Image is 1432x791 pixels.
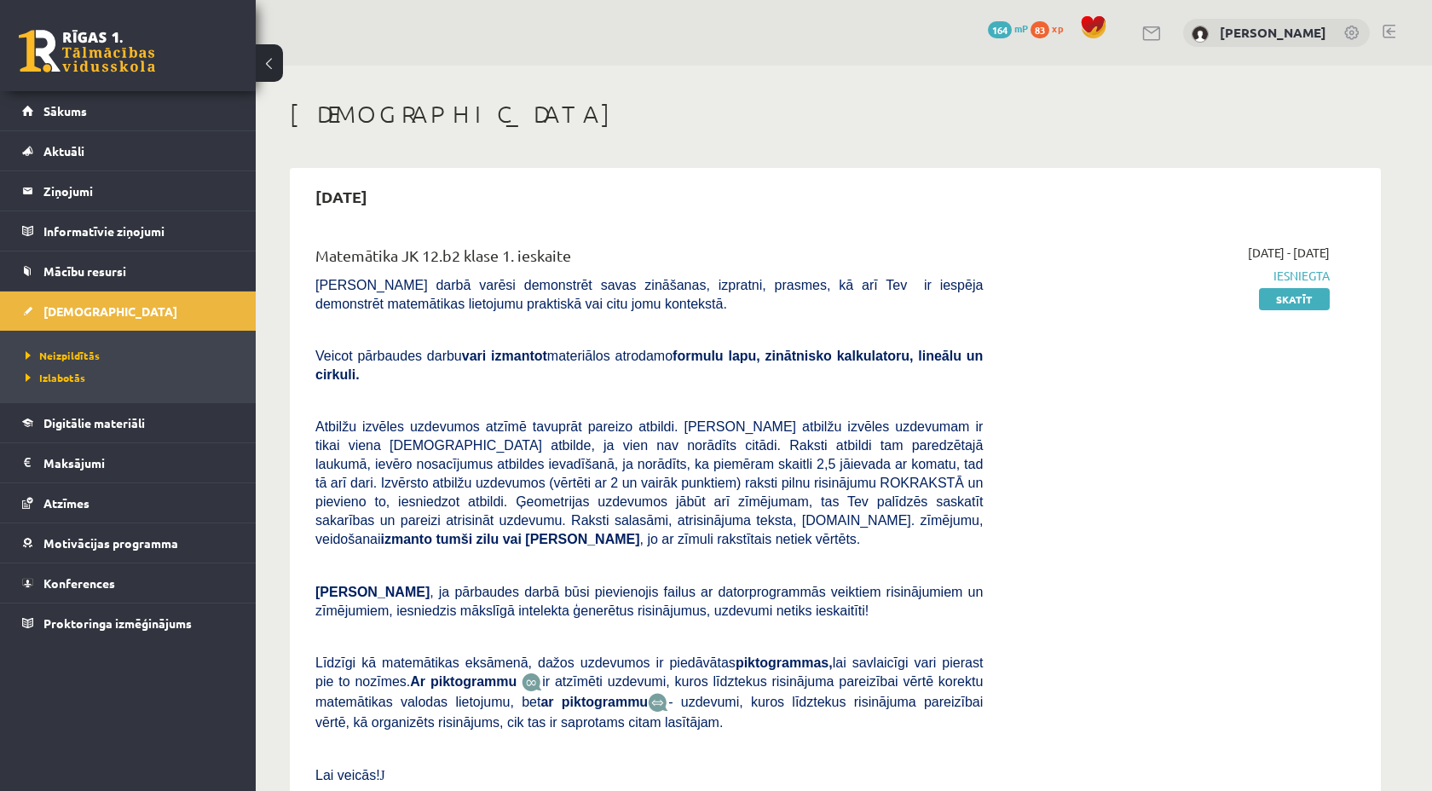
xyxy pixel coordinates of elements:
a: Izlabotās [26,370,239,385]
span: Motivācijas programma [43,535,178,551]
h2: [DATE] [298,176,384,217]
span: Iesniegta [1008,267,1330,285]
b: izmanto [381,532,432,546]
span: Neizpildītās [26,349,100,362]
img: Kerija Daniela Kustova [1192,26,1209,43]
a: Motivācijas programma [22,523,234,563]
span: Sākums [43,103,87,118]
a: [DEMOGRAPHIC_DATA] [22,292,234,331]
span: J [380,768,385,782]
legend: Maksājumi [43,443,234,482]
span: Atbilžu izvēles uzdevumos atzīmē tavuprāt pareizo atbildi. [PERSON_NAME] atbilžu izvēles uzdevuma... [315,419,983,546]
legend: Ziņojumi [43,171,234,211]
a: Neizpildītās [26,348,239,363]
b: Ar piktogrammu [410,674,517,689]
span: , ja pārbaudes darbā būsi pievienojis failus ar datorprogrammās veiktiem risinājumiem un zīmējumi... [315,585,983,618]
span: [PERSON_NAME] [315,585,430,599]
span: Konferences [43,575,115,591]
b: ar piktogrammu [540,695,648,709]
a: [PERSON_NAME] [1220,24,1326,41]
div: Matemātika JK 12.b2 klase 1. ieskaite [315,244,983,275]
span: Mācību resursi [43,263,126,279]
span: Veicot pārbaudes darbu materiālos atrodamo [315,349,983,382]
a: Rīgas 1. Tālmācības vidusskola [19,30,155,72]
a: Maksājumi [22,443,234,482]
span: 164 [988,21,1012,38]
span: [PERSON_NAME] darbā varēsi demonstrēt savas zināšanas, izpratni, prasmes, kā arī Tev ir iespēja d... [315,278,983,311]
a: 164 mP [988,21,1028,35]
legend: Informatīvie ziņojumi [43,211,234,251]
span: [DEMOGRAPHIC_DATA] [43,303,177,319]
span: xp [1052,21,1063,35]
a: Skatīt [1259,288,1330,310]
a: Atzīmes [22,483,234,523]
h1: [DEMOGRAPHIC_DATA] [290,100,1381,129]
a: Sākums [22,91,234,130]
img: JfuEzvunn4EvwAAAAASUVORK5CYII= [522,673,542,692]
a: Proktoringa izmēģinājums [22,603,234,643]
a: Mācību resursi [22,251,234,291]
span: ir atzīmēti uzdevumi, kuros līdztekus risinājuma pareizībai vērtē korektu matemātikas valodas lie... [315,674,983,709]
b: piktogrammas, [736,655,833,670]
b: formulu lapu, zinātnisko kalkulatoru, lineālu un cirkuli. [315,349,983,382]
a: Ziņojumi [22,171,234,211]
span: Atzīmes [43,495,89,511]
a: 83 xp [1031,21,1071,35]
span: Lai veicās! [315,768,380,782]
span: Digitālie materiāli [43,415,145,430]
b: tumši zilu vai [PERSON_NAME] [436,532,639,546]
span: Proktoringa izmēģinājums [43,615,192,631]
span: [DATE] - [DATE] [1248,244,1330,262]
span: Izlabotās [26,371,85,384]
img: wKvN42sLe3LLwAAAABJRU5ErkJggg== [648,693,668,713]
span: mP [1014,21,1028,35]
span: Līdzīgi kā matemātikas eksāmenā, dažos uzdevumos ir piedāvātas lai savlaicīgi vari pierast pie to... [315,655,983,689]
span: 83 [1031,21,1049,38]
a: Informatīvie ziņojumi [22,211,234,251]
a: Digitālie materiāli [22,403,234,442]
a: Aktuāli [22,131,234,170]
a: Konferences [22,563,234,603]
b: vari izmantot [462,349,547,363]
span: Aktuāli [43,143,84,159]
